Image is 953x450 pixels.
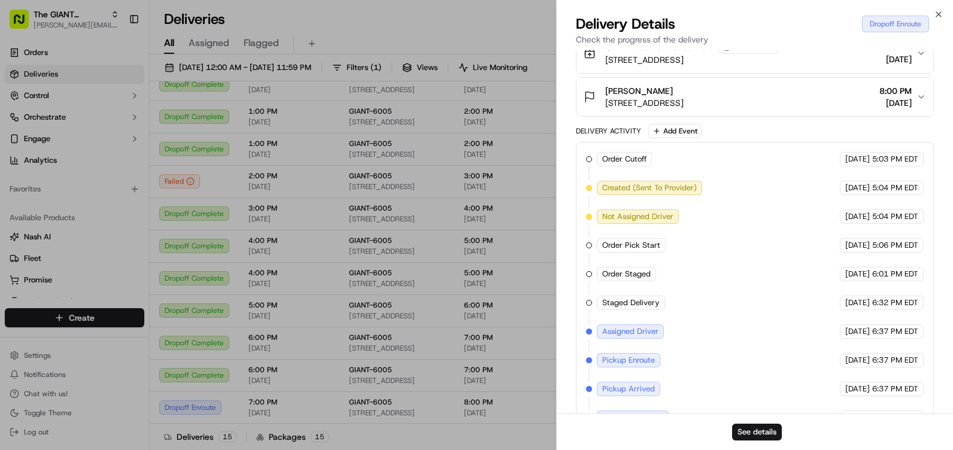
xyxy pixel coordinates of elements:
span: Order Pick Start [602,240,660,251]
div: 💻 [101,175,111,184]
div: 📗 [12,175,22,184]
span: Assigned Driver [602,326,658,337]
span: 5:04 PM EDT [872,211,918,222]
p: Welcome 👋 [12,48,218,67]
span: Delivery Details [576,14,675,34]
span: Pylon [119,203,145,212]
span: Pickup Complete [602,412,663,423]
div: Start new chat [41,114,196,126]
span: Created (Sent To Provider) [602,183,697,193]
span: 6:37 PM EDT [872,384,918,394]
span: 6:32 PM EDT [872,297,918,308]
span: Pickup Enroute [602,355,655,366]
span: [DATE] [845,154,870,165]
span: 6:37 PM EDT [872,326,918,337]
span: Knowledge Base [24,174,92,186]
div: We're available if you need us! [41,126,151,136]
span: 8:00 PM [879,85,912,97]
a: 📗Knowledge Base [7,169,96,190]
span: Staged Delivery [602,297,660,308]
span: 6:01 PM EDT [872,269,918,279]
span: [DATE] [879,53,912,65]
span: Not Assigned Driver [602,211,673,222]
button: Start new chat [204,118,218,132]
span: [STREET_ADDRESS] [605,97,684,109]
span: [DATE] [879,97,912,109]
input: Got a question? Start typing here... [31,77,216,90]
span: 6:37 PM EDT [872,355,918,366]
span: 5:04 PM EDT [872,183,918,193]
p: Check the progress of the delivery [576,34,934,45]
span: 5:03 PM EDT [872,154,918,165]
span: Pickup Arrived [602,384,655,394]
span: [DATE] [845,412,870,423]
span: Order Staged [602,269,651,279]
button: Add Event [648,124,702,138]
div: Delivery Activity [576,126,641,136]
button: GIANT-6005 Store FacilitatorGNTC-6005[STREET_ADDRESS]7:00 PM[DATE] [576,34,933,73]
span: [DATE] [845,326,870,337]
span: [DATE] [845,384,870,394]
a: Powered byPylon [84,202,145,212]
span: [DATE] [845,211,870,222]
span: [DATE] [845,269,870,279]
img: 1736555255976-a54dd68f-1ca7-489b-9aae-adbdc363a1c4 [12,114,34,136]
span: API Documentation [113,174,192,186]
span: 5:06 PM EDT [872,240,918,251]
span: 6:49 PM EDT [872,412,918,423]
a: 💻API Documentation [96,169,197,190]
span: [PERSON_NAME] [605,85,673,97]
span: [DATE] [845,355,870,366]
span: [DATE] [845,183,870,193]
span: [DATE] [845,240,870,251]
button: [PERSON_NAME][STREET_ADDRESS]8:00 PM[DATE] [576,78,933,116]
span: Order Cutoff [602,154,647,165]
img: Nash [12,12,36,36]
button: See details [732,424,782,440]
span: [DATE] [845,297,870,308]
span: [STREET_ADDRESS] [605,54,778,66]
